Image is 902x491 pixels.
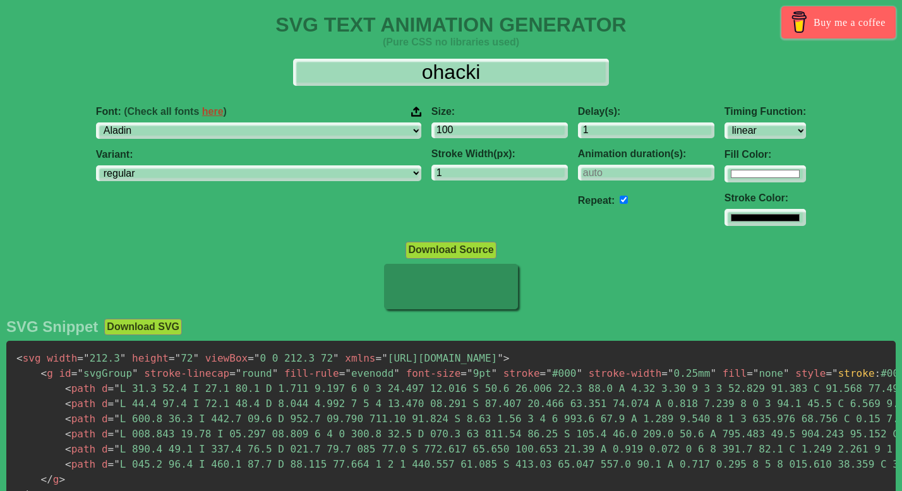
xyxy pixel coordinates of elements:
[47,352,77,364] span: width
[431,165,568,180] input: 2px
[77,367,83,379] span: "
[375,352,503,364] span: [URL][DOMAIN_NAME]
[114,382,120,394] span: "
[114,458,120,470] span: "
[65,382,71,394] span: <
[497,352,503,364] span: "
[339,367,400,379] span: evenodd
[503,367,540,379] span: stroke
[102,413,108,425] span: d
[293,59,609,86] input: Input Text Here
[503,352,510,364] span: >
[661,367,716,379] span: 0.25mm
[41,367,53,379] span: g
[725,106,806,117] label: Timing Function:
[578,148,714,160] label: Animation duration(s):
[108,382,114,394] span: =
[795,367,826,379] span: style
[65,428,71,440] span: <
[747,367,789,379] span: none
[102,443,108,455] span: d
[661,367,668,379] span: =
[71,367,138,379] span: svgGroup
[108,413,114,425] span: =
[102,382,108,394] span: d
[102,428,108,440] span: d
[578,106,714,117] label: Delay(s):
[546,367,552,379] span: "
[120,352,126,364] span: "
[65,413,95,425] span: path
[620,196,628,204] input: auto
[41,473,59,485] span: g
[375,352,382,364] span: =
[175,352,181,364] span: "
[747,367,753,379] span: =
[589,367,662,379] span: stroke-width
[460,367,467,379] span: =
[59,473,65,485] span: >
[41,367,47,379] span: <
[65,458,71,470] span: <
[826,367,838,379] span: ="
[788,11,810,33] img: Buy me a coffee
[108,443,114,455] span: =
[431,122,568,138] input: 100
[394,367,400,379] span: "
[108,398,114,410] span: =
[411,106,421,117] img: Upload your font
[132,367,138,379] span: "
[236,367,242,379] span: "
[248,352,254,364] span: =
[169,352,175,364] span: =
[65,382,95,394] span: path
[65,458,95,470] span: path
[783,367,790,379] span: "
[102,458,108,470] span: d
[124,106,227,117] span: (Check all fonts )
[96,106,227,117] span: Font:
[65,443,71,455] span: <
[65,413,71,425] span: <
[753,367,759,379] span: "
[77,352,83,364] span: =
[102,398,108,410] span: d
[838,367,875,379] span: stroke
[431,148,568,160] label: Stroke Width(px):
[467,367,473,379] span: "
[540,367,546,379] span: =
[65,428,95,440] span: path
[491,367,498,379] span: "
[345,352,375,364] span: xmlns
[406,367,461,379] span: font-size
[16,352,41,364] span: svg
[114,398,120,410] span: "
[578,165,714,180] input: auto
[725,149,806,160] label: Fill Color:
[16,352,23,364] span: <
[272,367,279,379] span: "
[710,367,716,379] span: "
[108,428,114,440] span: =
[578,122,714,138] input: 0.1s
[114,413,120,425] span: "
[132,352,169,364] span: height
[723,367,747,379] span: fill
[65,443,95,455] span: path
[83,352,90,364] span: "
[333,352,339,364] span: "
[781,6,896,38] a: Buy me a coffee
[144,367,229,379] span: stroke-linecap
[202,106,224,117] a: here
[576,367,582,379] span: "
[65,398,95,410] span: path
[169,352,199,364] span: 72
[193,352,199,364] span: "
[77,352,126,364] span: 212.3
[540,367,582,379] span: #000
[229,367,278,379] span: round
[345,367,351,379] span: "
[668,367,674,379] span: "
[229,367,236,379] span: =
[65,398,71,410] span: <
